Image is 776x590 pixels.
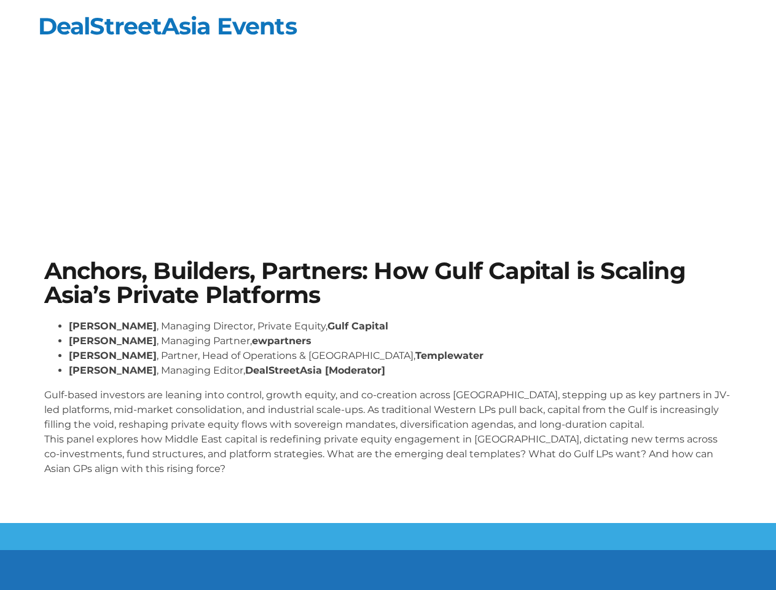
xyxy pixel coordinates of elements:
strong: [PERSON_NAME] [69,350,157,361]
strong: ewpartners [252,335,312,347]
strong: Gulf Capital [327,320,388,332]
strong: [PERSON_NAME] [69,320,157,332]
a: DealStreetAsia Events [38,12,297,41]
li: , Managing Partner, [69,334,732,348]
strong: Templewater [415,350,484,361]
h1: Anchors, Builders, Partners: How Gulf Capital is Scaling Asia’s Private Platforms [44,259,732,307]
li: , Managing Director, Private Equity, [69,319,732,334]
strong: [PERSON_NAME] [69,335,157,347]
li: , Partner, Head of Operations & [GEOGRAPHIC_DATA], [69,348,732,363]
li: , Managing Editor, [69,363,732,378]
strong: DealStreetAsia [Moderator] [245,364,385,376]
strong: [PERSON_NAME] [69,364,157,376]
p: Gulf-based investors are leaning into control, growth equity, and co-creation across [GEOGRAPHIC_... [44,388,732,476]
